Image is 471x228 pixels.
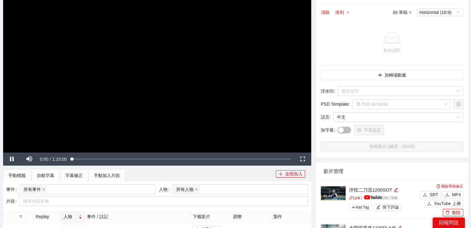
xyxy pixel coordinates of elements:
div: 無此資料 [323,47,461,54]
span: down [347,11,350,15]
button: 排列down [335,9,350,16]
span: Add Tag [349,204,371,211]
span: copy [436,184,440,188]
span: 中文 [337,112,460,122]
th: 調整 [231,211,271,223]
span: download [445,192,449,197]
div: 01:43 [322,193,333,199]
button: downloadMP4 [443,191,463,198]
span: 所有人物 [176,186,194,193]
span: / [50,157,51,162]
button: setting [453,99,463,109]
span: MP4 [452,191,461,198]
span: SRT [430,191,438,198]
button: plus加轉場動畫 [321,70,463,80]
span: delete [445,210,450,215]
span: plus [351,205,355,209]
span: filter [18,215,24,218]
div: 手動加入片段 [94,172,120,179]
span: 語言 : [321,114,331,120]
span: 1:10:00 [52,157,67,162]
button: setting字幕設定 [354,125,384,135]
button: uploadYouTube 上傳 [425,200,463,207]
div: 洋投二刀流1200SOT [349,186,418,194]
div: 編輯 [394,186,398,194]
button: downloadSRT [420,191,441,198]
label: 片段 [6,196,19,206]
span: 加字幕 : [321,127,335,133]
span: folder-open [393,10,398,15]
span: 浮水印 : [321,88,335,95]
label: 事件 [6,184,19,194]
span: Horizontal (16:9) [419,9,461,16]
span: edit [394,188,398,192]
span: close [195,188,198,191]
a: 開啟草稿修正 [436,184,463,188]
span: YouTube 上傳 [434,200,461,207]
div: 草稿 [393,9,412,16]
button: Fullscreen [294,153,311,166]
span: 0:00 [40,157,48,162]
th: 製作 [271,211,311,223]
div: 手動標籤 [8,172,26,179]
span: download [423,192,427,197]
label: 人物 [159,184,172,194]
button: Mute [20,153,38,166]
div: 回報問題 [433,217,465,228]
span: plus [278,172,283,177]
div: Progress Bar [72,158,291,160]
div: 影片管理 [324,163,460,180]
span: edit [376,205,380,210]
span: down [409,11,412,14]
span: 人物 [63,213,77,220]
img: d2e26d23-6e1f-495e-90b8-3421b708e58d.jpg [321,186,346,200]
button: delete刪除 [443,209,463,216]
button: plus全部加入 [276,170,305,178]
div: 自動字幕 [37,172,54,179]
button: Pause [3,153,20,166]
span: plus [378,73,382,78]
div: 字幕修正 [65,172,83,179]
th: Replay [33,211,61,223]
img: yt_logo_rgb_light.a676ea31.png [364,195,382,199]
span: close [42,188,45,191]
span: upload [427,201,431,206]
span: filter [19,215,23,218]
button: 清除 [321,9,330,16]
a: linkLink [349,196,360,200]
span: link [349,196,353,200]
span: 所有事件 [24,186,41,193]
th: 下載影片 [190,211,231,223]
button: 快剪影片 (總長：00:00) [321,141,463,151]
p: | | 66.7 MB [349,195,418,201]
span: PSD Template : [321,101,350,108]
button: edit留下評論 [374,204,401,211]
th: 事件 / 註記 [85,211,190,223]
